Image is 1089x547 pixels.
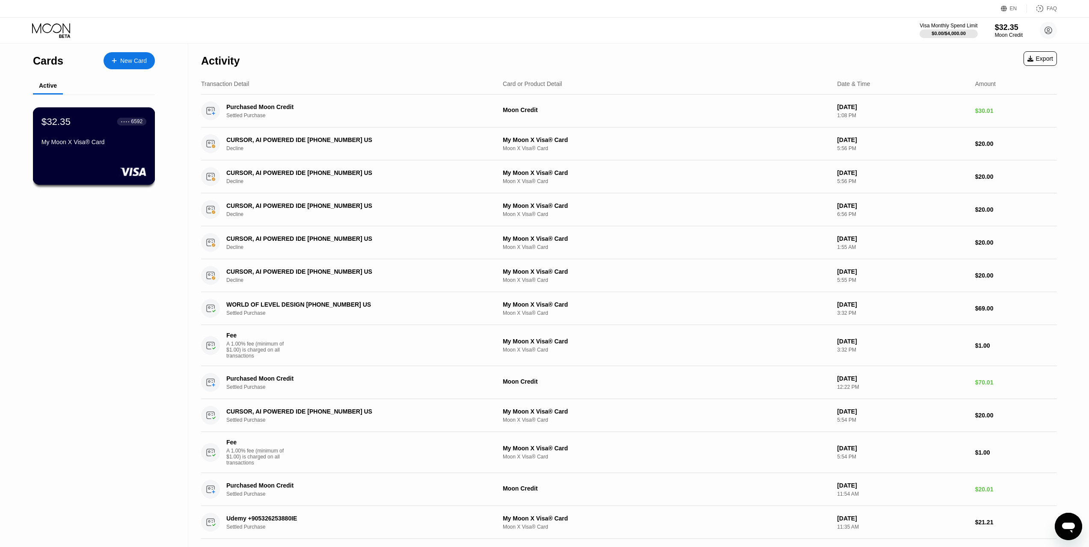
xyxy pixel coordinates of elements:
[837,268,968,275] div: [DATE]
[226,211,492,217] div: Decline
[975,305,1057,312] div: $69.00
[33,108,154,184] div: $32.35● ● ● ●6592My Moon X Visa® Card
[837,384,968,390] div: 12:22 PM
[201,160,1057,193] div: CURSOR, AI POWERED IDE [PHONE_NUMBER] USDeclineMy Moon X Visa® CardMoon X Visa® Card[DATE]5:56 PM...
[503,408,830,415] div: My Moon X Visa® Card
[226,384,492,390] div: Settled Purchase
[201,127,1057,160] div: CURSOR, AI POWERED IDE [PHONE_NUMBER] USDeclineMy Moon X Visa® CardMoon X Visa® Card[DATE]5:56 PM...
[837,244,968,250] div: 1:55 AM
[837,112,968,118] div: 1:08 PM
[226,202,473,209] div: CURSOR, AI POWERED IDE [PHONE_NUMBER] US
[837,491,968,497] div: 11:54 AM
[104,52,155,69] div: New Card
[226,408,473,415] div: CURSOR, AI POWERED IDE [PHONE_NUMBER] US
[201,399,1057,432] div: CURSOR, AI POWERED IDE [PHONE_NUMBER] USSettled PurchaseMy Moon X Visa® CardMoon X Visa® Card[DAT...
[503,485,830,492] div: Moon Credit
[837,338,968,345] div: [DATE]
[226,439,286,446] div: Fee
[995,23,1023,32] div: $32.35
[975,519,1057,526] div: $21.21
[42,139,146,145] div: My Moon X Visa® Card
[226,524,492,530] div: Settled Purchase
[226,491,492,497] div: Settled Purchase
[39,82,57,89] div: Active
[201,80,249,87] div: Transaction Detail
[226,301,473,308] div: WORLD OF LEVEL DESIGN [PHONE_NUMBER] US
[226,136,473,143] div: CURSOR, AI POWERED IDE [PHONE_NUMBER] US
[226,277,492,283] div: Decline
[226,341,291,359] div: A 1.00% fee (minimum of $1.00) is charged on all transactions
[503,417,830,423] div: Moon X Visa® Card
[226,448,291,466] div: A 1.00% fee (minimum of $1.00) is charged on all transactions
[837,417,968,423] div: 5:54 PM
[837,277,968,283] div: 5:55 PM
[975,206,1057,213] div: $20.00
[201,259,1057,292] div: CURSOR, AI POWERED IDE [PHONE_NUMBER] USDeclineMy Moon X Visa® CardMoon X Visa® Card[DATE]5:55 PM...
[201,292,1057,325] div: WORLD OF LEVEL DESIGN [PHONE_NUMBER] USSettled PurchaseMy Moon X Visa® CardMoon X Visa® Card[DATE...
[1010,6,1017,12] div: EN
[226,244,492,250] div: Decline
[226,482,473,489] div: Purchased Moon Credit
[503,454,830,460] div: Moon X Visa® Card
[503,347,830,353] div: Moon X Visa® Card
[226,310,492,316] div: Settled Purchase
[837,445,968,452] div: [DATE]
[1027,55,1053,62] div: Export
[503,211,830,217] div: Moon X Visa® Card
[837,80,870,87] div: Date & Time
[226,417,492,423] div: Settled Purchase
[975,272,1057,279] div: $20.00
[503,310,830,316] div: Moon X Visa® Card
[932,31,966,36] div: $0.00 / $4,000.00
[201,193,1057,226] div: CURSOR, AI POWERED IDE [PHONE_NUMBER] USDeclineMy Moon X Visa® CardMoon X Visa® Card[DATE]6:56 PM...
[975,239,1057,246] div: $20.00
[131,118,142,124] div: 6592
[995,23,1023,38] div: $32.35Moon Credit
[975,173,1057,180] div: $20.00
[837,145,968,151] div: 5:56 PM
[226,332,286,339] div: Fee
[503,178,830,184] div: Moon X Visa® Card
[503,515,830,522] div: My Moon X Visa® Card
[837,235,968,242] div: [DATE]
[503,235,830,242] div: My Moon X Visa® Card
[201,95,1057,127] div: Purchased Moon CreditSettled PurchaseMoon Credit[DATE]1:08 PM$30.01
[837,482,968,489] div: [DATE]
[975,379,1057,386] div: $70.01
[995,32,1023,38] div: Moon Credit
[920,23,977,38] div: Visa Monthly Spend Limit$0.00/$4,000.00
[837,310,968,316] div: 3:32 PM
[201,366,1057,399] div: Purchased Moon CreditSettled PurchaseMoon Credit[DATE]12:22 PM$70.01
[33,55,63,67] div: Cards
[503,106,830,113] div: Moon Credit
[503,378,830,385] div: Moon Credit
[975,342,1057,349] div: $1.00
[121,120,130,123] div: ● ● ● ●
[837,169,968,176] div: [DATE]
[837,103,968,110] div: [DATE]
[1024,51,1057,66] div: Export
[226,103,473,110] div: Purchased Moon Credit
[201,325,1057,366] div: FeeA 1.00% fee (minimum of $1.00) is charged on all transactionsMy Moon X Visa® CardMoon X Visa® ...
[226,145,492,151] div: Decline
[503,145,830,151] div: Moon X Visa® Card
[975,412,1057,419] div: $20.00
[503,524,830,530] div: Moon X Visa® Card
[837,301,968,308] div: [DATE]
[503,268,830,275] div: My Moon X Visa® Card
[975,140,1057,147] div: $20.00
[42,116,71,127] div: $32.35
[1055,513,1082,540] iframe: Кнопка запуска окна обмена сообщениями
[226,169,473,176] div: CURSOR, AI POWERED IDE [PHONE_NUMBER] US
[975,449,1057,456] div: $1.00
[503,277,830,283] div: Moon X Visa® Card
[975,80,996,87] div: Amount
[1001,4,1027,13] div: EN
[1027,4,1057,13] div: FAQ
[201,226,1057,259] div: CURSOR, AI POWERED IDE [PHONE_NUMBER] USDeclineMy Moon X Visa® CardMoon X Visa® Card[DATE]1:55 AM...
[201,432,1057,473] div: FeeA 1.00% fee (minimum of $1.00) is charged on all transactionsMy Moon X Visa® CardMoon X Visa® ...
[837,375,968,382] div: [DATE]
[837,211,968,217] div: 6:56 PM
[120,57,147,65] div: New Card
[503,445,830,452] div: My Moon X Visa® Card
